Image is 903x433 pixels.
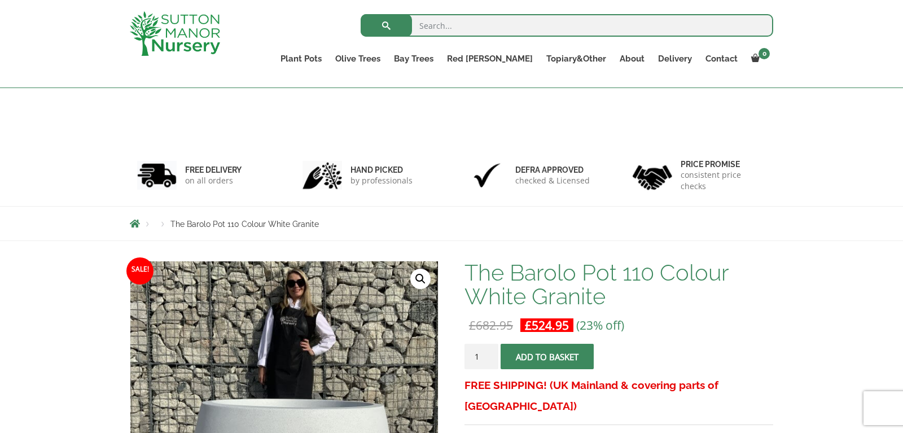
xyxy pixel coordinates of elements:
[464,261,773,308] h1: The Barolo Pot 110 Colour White Granite
[651,51,699,67] a: Delivery
[759,48,770,59] span: 0
[350,165,413,175] h6: hand picked
[185,175,242,186] p: on all orders
[440,51,540,67] a: Red [PERSON_NAME]
[303,161,342,190] img: 2.jpg
[361,14,773,37] input: Search...
[467,161,507,190] img: 3.jpg
[464,344,498,369] input: Product quantity
[137,161,177,190] img: 1.jpg
[469,317,513,333] bdi: 682.95
[576,317,624,333] span: (23% off)
[525,317,532,333] span: £
[501,344,594,369] button: Add to basket
[744,51,773,67] a: 0
[328,51,387,67] a: Olive Trees
[170,220,319,229] span: The Barolo Pot 110 Colour White Granite
[126,257,154,285] span: Sale!
[469,317,476,333] span: £
[540,51,613,67] a: Topiary&Other
[350,175,413,186] p: by professionals
[699,51,744,67] a: Contact
[410,269,431,289] a: View full-screen image gallery
[681,159,766,169] h6: Price promise
[185,165,242,175] h6: FREE DELIVERY
[613,51,651,67] a: About
[464,375,773,417] h3: FREE SHIPPING! (UK Mainland & covering parts of [GEOGRAPHIC_DATA])
[387,51,440,67] a: Bay Trees
[515,165,590,175] h6: Defra approved
[515,175,590,186] p: checked & Licensed
[130,11,220,56] img: logo
[681,169,766,192] p: consistent price checks
[633,158,672,193] img: 4.jpg
[274,51,328,67] a: Plant Pots
[130,219,773,228] nav: Breadcrumbs
[525,317,569,333] bdi: 524.95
